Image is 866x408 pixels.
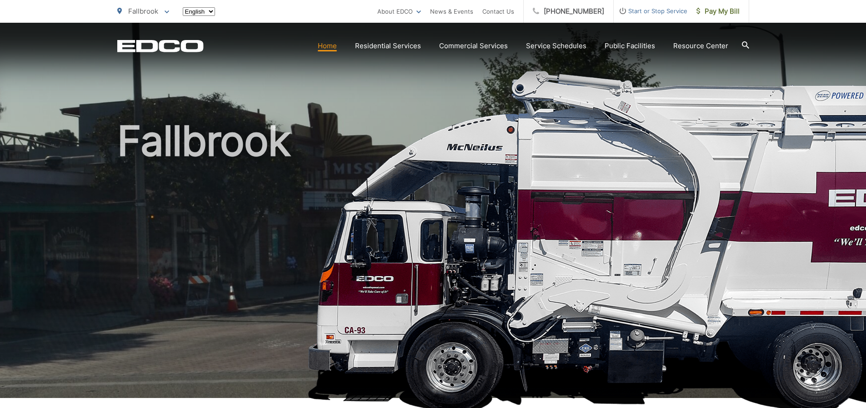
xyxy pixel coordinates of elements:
[318,40,337,51] a: Home
[430,6,473,17] a: News & Events
[696,6,740,17] span: Pay My Bill
[117,118,749,406] h1: Fallbrook
[482,6,514,17] a: Contact Us
[128,7,158,15] span: Fallbrook
[183,7,215,16] select: Select a language
[673,40,728,51] a: Resource Center
[439,40,508,51] a: Commercial Services
[377,6,421,17] a: About EDCO
[355,40,421,51] a: Residential Services
[117,40,204,52] a: EDCD logo. Return to the homepage.
[526,40,586,51] a: Service Schedules
[605,40,655,51] a: Public Facilities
